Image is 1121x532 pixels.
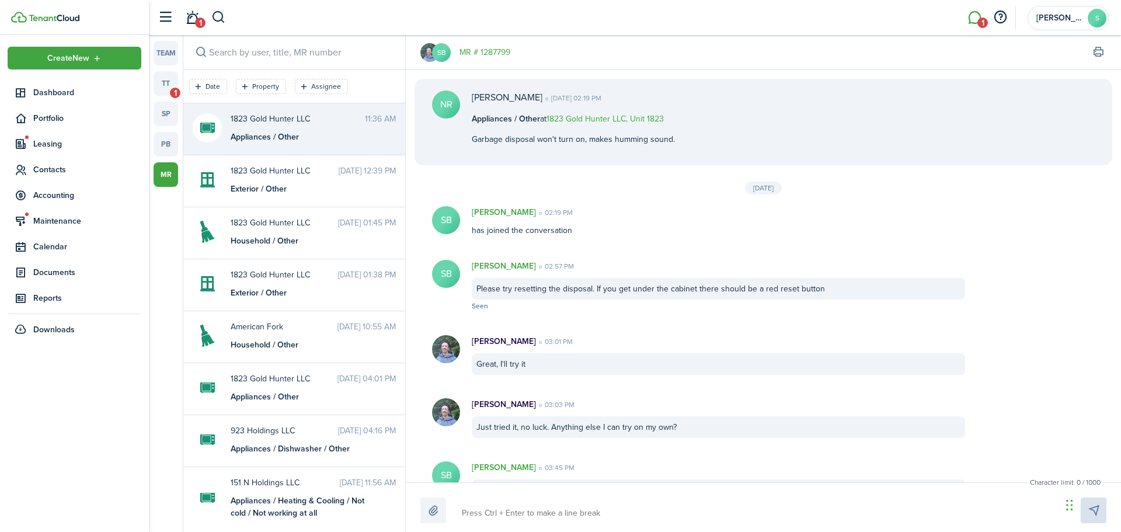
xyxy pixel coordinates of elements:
[8,81,141,104] a: Dashboard
[338,425,396,437] time: [DATE] 04:16 PM
[472,133,675,145] p: Garbage disposal won't turn on, makes humming sound.
[154,102,178,126] a: sp
[252,81,279,92] filter-tag-label: Property
[231,235,377,247] div: Household / Other
[170,88,180,98] span: 1
[154,162,178,187] a: mr
[340,477,396,489] time: [DATE] 11:56 AM
[472,113,675,125] p: at
[231,339,377,351] div: Household / Other
[33,164,141,176] span: Contacts
[472,353,965,375] div: Great, I'll try it
[472,335,536,347] p: [PERSON_NAME]
[338,217,396,229] time: [DATE] 01:45 PM
[231,495,377,519] div: Appliances / Heating & Cooling / Not cold / Not working at all
[200,321,215,350] img: Household
[432,260,460,288] avatar-text: SB
[1088,9,1106,27] avatar-text: S
[33,292,141,304] span: Reports
[1066,488,1073,523] div: Drag
[231,321,337,333] span: American Fork
[536,463,575,473] time: 03:45 PM
[339,165,396,177] time: [DATE] 12:39 PM
[193,44,209,61] button: Search
[231,391,377,403] div: Appliances / Other
[536,336,573,347] time: 03:01 PM
[154,132,178,157] a: pb
[337,373,396,385] time: [DATE] 04:01 PM
[231,287,377,299] div: Exterior / Other
[1063,476,1121,532] iframe: Chat Widget
[338,269,396,281] time: [DATE] 01:38 PM
[231,269,338,281] span: 1823 Gold Hunter LLC
[472,260,536,272] p: [PERSON_NAME]
[231,183,377,195] div: Exterior / Other
[337,321,396,333] time: [DATE] 10:55 AM
[472,479,965,501] div: do you have a GFCI outlet? you can reset?
[33,215,141,227] span: Maintenance
[420,43,439,62] img: Nathanael Rodriguez
[183,35,405,69] input: search
[472,461,536,474] p: [PERSON_NAME]
[472,416,965,438] div: Just tried it, no luck. Anything else I can try on my own?
[200,484,215,513] img: Appliances
[33,112,141,124] span: Portfolio
[472,398,536,411] p: [PERSON_NAME]
[745,182,782,194] div: [DATE]
[200,165,215,194] img: Exterior
[33,241,141,253] span: Calendar
[231,373,337,385] span: 1823 Gold Hunter LLC
[460,206,977,237] div: has joined the conversation
[472,301,488,311] span: Seen
[33,266,141,279] span: Documents
[472,278,965,300] div: Please try resetting the disposal. If you get under the cabinet there should be a red reset button
[33,324,75,336] span: Downloads
[154,41,178,65] a: team
[11,12,27,23] img: TenantCloud
[472,91,542,105] p: [PERSON_NAME]
[472,206,536,218] p: [PERSON_NAME]
[231,425,338,437] span: 923 Holdings LLC
[231,217,338,229] span: 1823 Gold Hunter LLC
[8,287,141,310] a: Reports
[542,93,601,103] time: [DATE] 02:19 PM
[231,131,377,143] div: Appliances / Other
[200,113,215,142] img: Appliances
[154,6,176,29] button: Open sidebar
[236,79,286,94] filter-tag: Open filter
[8,47,141,69] button: Open menu
[546,113,664,125] a: 1823 Gold Hunter LLC, Unit 1823
[472,113,540,125] b: Appliances / Other
[29,15,79,22] img: TenantCloud
[432,335,460,363] img: Nathanael Rodriguez
[432,461,460,489] avatar-text: SB
[459,46,510,58] a: MR # 1287799
[432,398,460,426] img: Nathanael Rodriguez
[200,217,215,246] img: Household
[231,165,339,177] span: 1823 Gold Hunter LLC
[231,477,340,489] span: 151 N Holdings LLC
[181,3,203,33] a: Notifications
[195,18,206,28] span: 1
[295,79,348,94] filter-tag: Open filter
[365,113,396,125] time: 11:36 AM
[990,8,1010,27] button: Open resource center
[211,8,226,27] button: Search
[432,206,460,234] avatar-text: SB
[200,373,215,402] img: Appliances
[311,81,341,92] filter-tag-label: Assignee
[432,43,451,62] avatar-text: SB
[33,86,141,99] span: Dashboard
[206,81,220,92] filter-tag-label: Date
[536,399,575,410] time: 03:03 PM
[154,71,178,96] a: tt
[432,91,460,119] avatar-text: NR
[1036,14,1083,22] span: Shelby
[189,79,227,94] filter-tag: Open filter
[33,138,141,150] span: Leasing
[1027,477,1103,488] small: Character limit: 0 / 1000
[231,113,365,125] span: 1823 Gold Hunter LLC
[1090,44,1106,61] button: Print
[47,54,89,62] span: Create New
